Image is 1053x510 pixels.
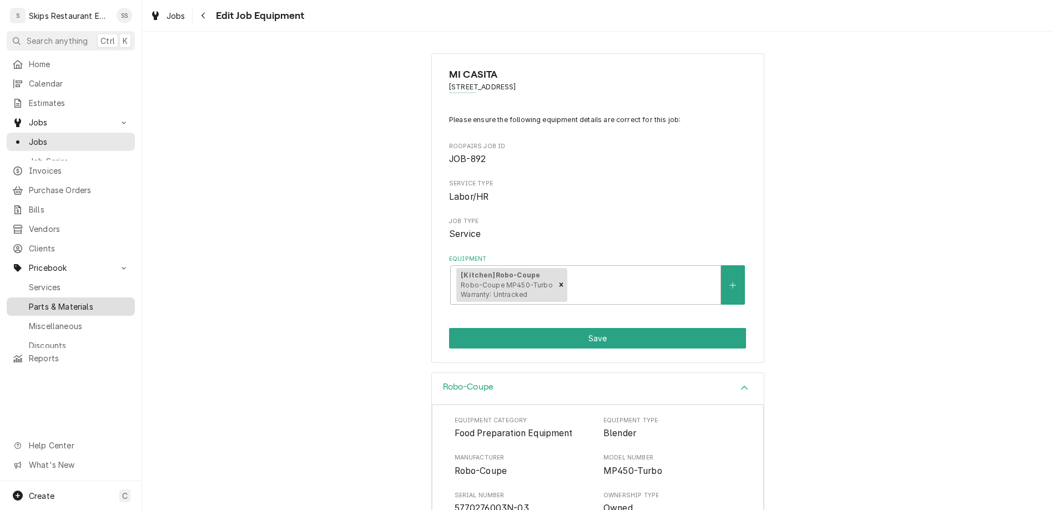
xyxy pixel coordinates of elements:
[449,328,746,349] div: Button Group
[29,340,129,351] span: Discounts
[455,416,592,425] span: Equipment Category
[449,179,746,203] div: Service Type
[603,416,741,440] div: Equipment Type
[29,184,129,196] span: Purchase Orders
[7,297,135,316] a: Parts & Materials
[729,281,736,289] svg: Create New Equipment
[449,229,481,239] span: Service
[449,217,746,241] div: Job Type
[213,8,305,23] span: Edit Job Equipment
[7,200,135,219] a: Bills
[7,456,135,474] a: Go to What's New
[117,8,132,23] div: SS
[7,74,135,93] a: Calendar
[603,466,662,476] span: MP450-Turbo
[7,349,135,367] a: Reports
[431,53,764,363] div: Job Equipment Summary Form
[455,453,592,462] span: Manufacturer
[7,113,135,132] a: Go to Jobs
[449,328,746,349] button: Save
[455,491,592,500] span: Serial Number
[195,7,213,24] button: Navigate back
[29,459,128,471] span: What's New
[29,136,129,148] span: Jobs
[449,191,488,202] span: Labor/HR
[449,328,746,349] div: Button Group Row
[29,223,129,235] span: Vendors
[432,373,764,405] button: Accordion Details Expand Trigger
[455,428,573,438] span: Food Preparation Equipment
[455,453,592,477] div: Manufacturer
[449,67,746,82] span: Name
[455,466,507,476] span: Robo-Coupe
[29,117,113,128] span: Jobs
[29,155,129,167] span: Job Series
[29,58,129,70] span: Home
[455,427,592,440] span: Equipment Category
[7,133,135,151] a: Jobs
[29,165,129,176] span: Invoices
[449,154,486,164] span: JOB-892
[603,427,741,440] span: Equipment Type
[449,142,746,166] div: Roopairs Job ID
[29,243,129,254] span: Clients
[29,10,110,22] div: Skips Restaurant Equipment
[449,255,746,305] div: Equipment
[123,35,128,47] span: K
[29,440,128,451] span: Help Center
[7,259,135,277] a: Go to Pricebook
[455,464,592,478] span: Manufacturer
[449,217,746,226] span: Job Type
[7,181,135,199] a: Purchase Orders
[167,10,185,22] span: Jobs
[603,491,741,500] span: Ownership Type
[449,153,746,166] span: Roopairs Job ID
[29,320,129,332] span: Miscellaneous
[449,228,746,241] span: Job Type
[117,8,132,23] div: Shan Skipper's Avatar
[461,281,553,299] span: Robo-Coupe MP450-Turbo Warranty: Untracked
[7,55,135,73] a: Home
[27,35,88,47] span: Search anything
[449,82,746,92] span: Address
[7,152,135,170] a: Job Series
[603,453,741,477] div: Model Number
[455,416,592,440] div: Equipment Category
[7,278,135,296] a: Services
[603,464,741,478] span: Model Number
[29,281,129,293] span: Services
[461,271,540,279] strong: [Kitchen] Robo-Coupe
[603,428,636,438] span: Blender
[449,255,746,264] label: Equipment
[603,453,741,462] span: Model Number
[7,220,135,238] a: Vendors
[432,373,764,405] div: Accordion Header
[443,382,494,392] h3: Robo-Coupe
[29,204,129,215] span: Bills
[449,115,746,305] div: Job Equipment Summary
[7,317,135,335] a: Miscellaneous
[7,436,135,455] a: Go to Help Center
[449,115,746,125] p: Please ensure the following equipment details are correct for this job:
[7,31,135,51] button: Search anythingCtrlK
[603,416,741,425] span: Equipment Type
[7,94,135,112] a: Estimates
[29,352,129,364] span: Reports
[449,142,746,151] span: Roopairs Job ID
[449,190,746,204] span: Service Type
[721,265,744,305] button: Create New Equipment
[29,301,129,312] span: Parts & Materials
[29,78,129,89] span: Calendar
[145,7,190,25] a: Jobs
[449,179,746,188] span: Service Type
[449,67,746,101] div: Client Information
[100,35,115,47] span: Ctrl
[555,268,567,302] div: Remove [object Object]
[29,262,113,274] span: Pricebook
[7,161,135,180] a: Invoices
[29,97,129,109] span: Estimates
[10,8,26,23] div: S
[7,336,135,355] a: Discounts
[122,490,128,502] span: C
[29,491,54,501] span: Create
